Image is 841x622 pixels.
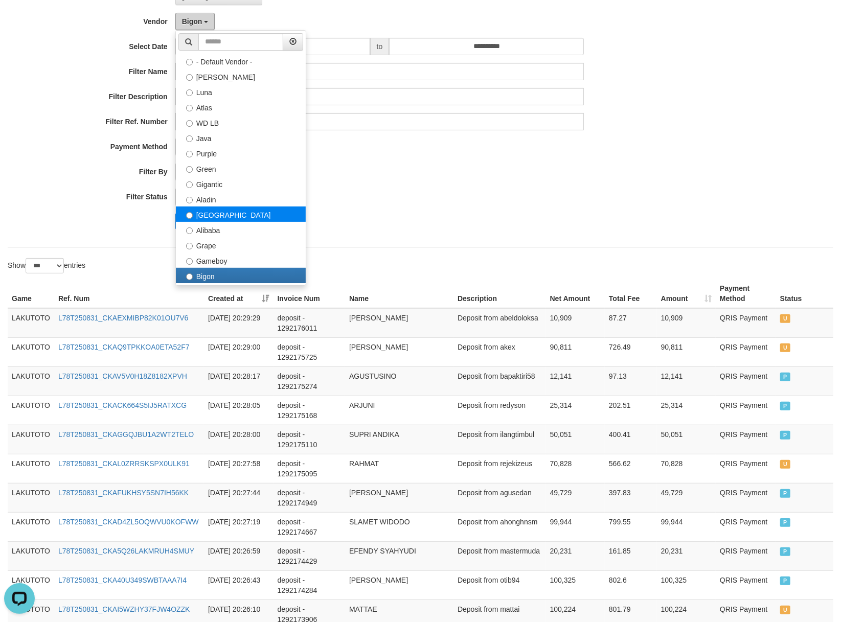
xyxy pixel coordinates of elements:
[780,606,790,614] span: UNPAID
[780,518,790,527] span: PAID
[8,308,54,338] td: LAKUTOTO
[605,454,657,483] td: 566.62
[453,308,546,338] td: Deposit from abeldoloksa
[204,337,274,366] td: [DATE] 20:29:00
[345,279,453,308] th: Name
[58,372,187,380] a: L78T250831_CKAV5V0H18Z8182XPVH
[58,518,199,526] a: L78T250831_CKAD4ZL5OQWVU0KOFWW
[204,454,274,483] td: [DATE] 20:27:58
[204,308,274,338] td: [DATE] 20:29:29
[176,99,306,114] label: Atlas
[8,396,54,425] td: LAKUTOTO
[58,430,194,439] a: L78T250831_CKAGGQJBU1A2WT2TELO
[345,366,453,396] td: AGUSTUSINO
[54,279,204,308] th: Ref. Num
[176,252,306,268] label: Gameboy
[186,197,193,203] input: Aladin
[370,38,390,55] span: to
[274,512,346,541] td: deposit - 1292174667
[453,512,546,541] td: Deposit from ahonghnsm
[657,396,716,425] td: 25,314
[546,366,605,396] td: 12,141
[546,308,605,338] td: 10,909
[175,13,215,30] button: Bigon
[345,512,453,541] td: SLAMET WIDODO
[176,206,306,222] label: [GEOGRAPHIC_DATA]
[274,541,346,570] td: deposit - 1292174429
[176,68,306,84] label: [PERSON_NAME]
[453,279,546,308] th: Description
[274,396,346,425] td: deposit - 1292175168
[176,176,306,191] label: Gigantic
[345,425,453,454] td: SUPRI ANDIKA
[58,489,189,497] a: L78T250831_CKAFUKHSY5SN7IH56KK
[716,337,776,366] td: QRIS Payment
[345,454,453,483] td: RAHMAT
[4,4,35,35] button: Open LiveChat chat widget
[780,547,790,556] span: PAID
[204,366,274,396] td: [DATE] 20:28:17
[657,512,716,541] td: 99,944
[716,425,776,454] td: QRIS Payment
[453,541,546,570] td: Deposit from mastermuda
[8,425,54,454] td: LAKUTOTO
[8,366,54,396] td: LAKUTOTO
[186,151,193,157] input: Purple
[716,541,776,570] td: QRIS Payment
[274,308,346,338] td: deposit - 1292176011
[716,279,776,308] th: Payment Method
[657,454,716,483] td: 70,828
[546,337,605,366] td: 90,811
[605,396,657,425] td: 202.51
[204,570,274,600] td: [DATE] 20:26:43
[453,337,546,366] td: Deposit from akex
[546,512,605,541] td: 99,944
[204,279,274,308] th: Created at: activate to sort column ascending
[176,222,306,237] label: Alibaba
[657,366,716,396] td: 12,141
[186,227,193,234] input: Alibaba
[605,366,657,396] td: 97.13
[176,84,306,99] label: Luna
[780,577,790,585] span: PAID
[274,570,346,600] td: deposit - 1292174284
[186,181,193,188] input: Gigantic
[780,314,790,323] span: UNPAID
[8,454,54,483] td: LAKUTOTO
[274,337,346,366] td: deposit - 1292175725
[716,454,776,483] td: QRIS Payment
[546,279,605,308] th: Net Amount
[776,279,833,308] th: Status
[657,425,716,454] td: 50,051
[780,489,790,498] span: PAID
[716,308,776,338] td: QRIS Payment
[8,279,54,308] th: Game
[453,483,546,512] td: Deposit from agusedan
[176,268,306,283] label: Bigon
[274,366,346,396] td: deposit - 1292175274
[182,17,202,26] span: Bigon
[716,396,776,425] td: QRIS Payment
[546,425,605,454] td: 50,051
[605,337,657,366] td: 726.49
[546,396,605,425] td: 25,314
[186,89,193,96] input: Luna
[453,570,546,600] td: Deposit from otib94
[453,396,546,425] td: Deposit from redyson
[716,512,776,541] td: QRIS Payment
[780,343,790,352] span: UNPAID
[186,120,193,127] input: WD LB
[274,279,346,308] th: Invoice Num
[345,483,453,512] td: [PERSON_NAME]
[546,483,605,512] td: 49,729
[345,570,453,600] td: [PERSON_NAME]
[204,541,274,570] td: [DATE] 20:26:59
[186,243,193,249] input: Grape
[657,279,716,308] th: Amount: activate to sort column ascending
[345,337,453,366] td: [PERSON_NAME]
[657,337,716,366] td: 90,811
[8,258,85,273] label: Show entries
[58,314,189,322] a: L78T250831_CKAEXMIBP82K01OU7V6
[274,483,346,512] td: deposit - 1292174949
[605,425,657,454] td: 400.41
